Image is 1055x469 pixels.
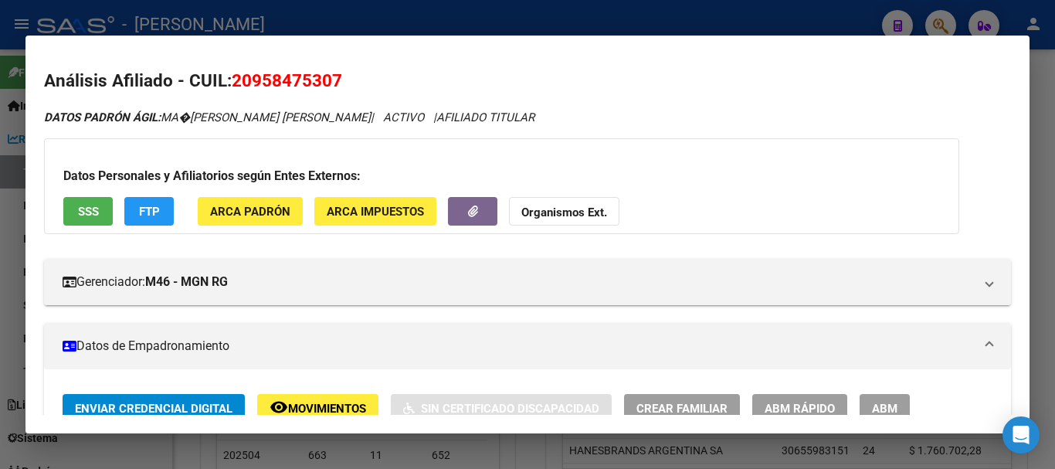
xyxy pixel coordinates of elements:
span: Movimientos [288,402,366,416]
button: Organismos Ext. [509,197,619,226]
mat-expansion-panel-header: Gerenciador:M46 - MGN RG [44,259,1011,305]
span: SSS [78,205,99,219]
button: Sin Certificado Discapacidad [391,394,612,423]
h3: Datos Personales y Afiliatorios según Entes Externos: [63,167,940,185]
button: Movimientos [257,394,378,423]
button: FTP [124,197,174,226]
span: ARCA Padrón [210,205,290,219]
button: ARCA Padrón [198,197,303,226]
strong: Organismos Ext. [521,206,607,219]
span: 20958475307 [232,70,342,90]
span: FTP [139,205,160,219]
span: Sin Certificado Discapacidad [421,402,599,416]
strong: DATOS PADRÓN ÁGIL: [44,110,161,124]
span: ABM [872,402,897,416]
strong: M46 - MGN RG [145,273,228,291]
button: ARCA Impuestos [314,197,436,226]
button: Crear Familiar [624,394,740,423]
mat-expansion-panel-header: Datos de Empadronamiento [44,323,1011,369]
span: MA�[PERSON_NAME] [PERSON_NAME] [44,110,371,124]
button: ABM [860,394,910,423]
i: | ACTIVO | [44,110,534,124]
span: Enviar Credencial Digital [75,402,232,416]
mat-panel-title: Gerenciador: [63,273,974,291]
span: ARCA Impuestos [327,205,424,219]
button: ABM Rápido [752,394,847,423]
div: Open Intercom Messenger [1002,416,1040,454]
mat-panel-title: Datos de Empadronamiento [63,337,974,355]
span: Crear Familiar [636,402,728,416]
mat-icon: remove_red_eye [270,398,288,416]
button: SSS [63,197,113,226]
h2: Análisis Afiliado - CUIL: [44,68,1011,94]
span: ABM Rápido [765,402,835,416]
button: Enviar Credencial Digital [63,394,245,423]
span: AFILIADO TITULAR [436,110,534,124]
